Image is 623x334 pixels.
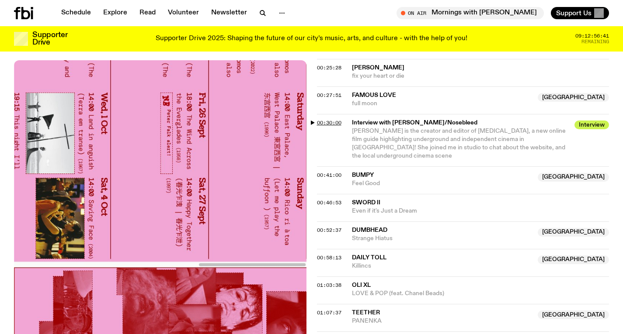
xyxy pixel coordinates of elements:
p: Supporter Drive 2025: Shaping the future of our city’s music, arts, and culture - with the help o... [156,35,467,43]
button: 00:46:53 [317,200,341,205]
span: [GEOGRAPHIC_DATA] [538,310,609,319]
a: Read [134,7,161,19]
button: 00:25:28 [317,65,341,70]
a: Volunteer [163,7,204,19]
span: famous love [352,92,396,98]
span: 00:25:28 [317,64,341,71]
span: 00:58:13 [317,254,341,261]
span: Support Us [556,9,592,17]
span: Even if it's Just a Dream [352,207,609,215]
span: 00:52:37 [317,227,341,234]
span: Daily Toll [352,255,386,261]
span: Dumbhead [352,227,387,233]
span: [PERSON_NAME] is the creator and editor of [MEDICAL_DATA], a new online film guide highlighting u... [352,128,566,159]
button: 00:27:51 [317,93,341,98]
span: Interview [574,121,609,129]
span: [GEOGRAPHIC_DATA] [538,228,609,237]
span: Bumpy [352,172,374,178]
button: 01:03:38 [317,283,341,288]
span: 01:03:38 [317,282,341,289]
span: 00:46:53 [317,199,341,206]
span: Remaining [581,39,609,44]
span: 00:27:51 [317,92,341,99]
button: On AirMornings with [PERSON_NAME] [397,7,544,19]
a: Schedule [56,7,96,19]
span: [GEOGRAPHIC_DATA] [538,173,609,182]
span: Interview with [PERSON_NAME]/Nosebleed [352,119,570,127]
span: Oli XL [352,282,371,288]
span: Feel Good [352,179,533,188]
button: 00:52:37 [317,228,341,233]
span: 01:07:37 [317,309,341,316]
a: Explore [98,7,132,19]
span: Strange Hiatus [352,234,533,243]
button: Support Us [551,7,609,19]
button: 00:30:00 [317,121,341,125]
a: Newsletter [206,7,252,19]
button: 00:41:00 [317,173,341,178]
span: full moon [352,100,533,108]
span: 00:41:00 [317,172,341,179]
button: 01:07:37 [317,310,341,315]
span: Killincs [352,262,533,270]
span: fix your heart or die [352,72,609,80]
span: Sword II [352,200,380,206]
span: [GEOGRAPHIC_DATA] [538,255,609,264]
span: LOVE & POP (feat. Chanel Beads) [352,289,609,298]
h3: Supporter Drive [32,31,67,46]
span: 09:12:56:41 [575,34,609,38]
span: PANENKA [352,317,533,325]
span: Teether [352,310,380,316]
span: 00:30:00 [317,119,341,126]
span: [GEOGRAPHIC_DATA] [538,93,609,102]
button: 00:58:13 [317,255,341,260]
span: [PERSON_NAME] [352,65,404,71]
